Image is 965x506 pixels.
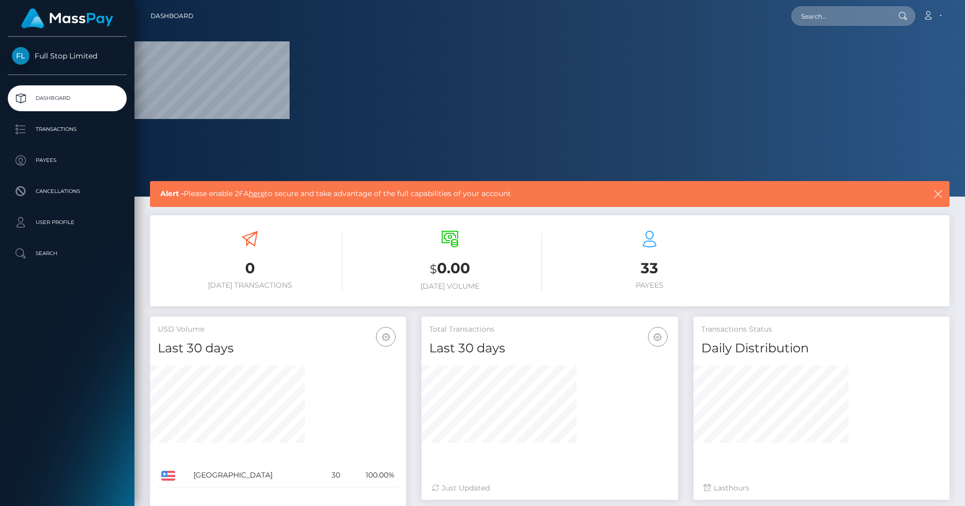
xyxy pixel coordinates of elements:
p: Search [12,246,123,261]
small: $ [430,262,437,276]
h4: Last 30 days [429,339,670,358]
p: Payees [12,153,123,168]
h6: [DATE] Transactions [158,281,342,290]
a: Dashboard [8,85,127,111]
td: [GEOGRAPHIC_DATA] [190,464,320,487]
a: User Profile [8,210,127,235]
p: User Profile [12,215,123,230]
td: 100.00% [344,464,398,487]
h3: 0 [158,258,342,278]
p: Transactions [12,122,123,137]
span: Full Stop Limited [8,51,127,61]
input: Search... [791,6,888,26]
h6: [DATE] Volume [358,282,542,291]
div: Last hours [704,483,939,494]
a: Payees [8,147,127,173]
span: Please enable 2FA to secure and take advantage of the full capabilities of your account [160,188,853,199]
td: 30 [320,464,344,487]
a: Transactions [8,116,127,142]
a: Search [8,241,127,266]
p: Dashboard [12,91,123,106]
h3: 0.00 [358,258,542,279]
p: Cancellations [12,184,123,199]
img: US.png [161,471,175,480]
a: Cancellations [8,178,127,204]
img: Full Stop Limited [12,47,29,65]
h5: USD Volume [158,324,398,335]
a: here [249,189,265,198]
h3: 33 [557,258,742,278]
img: MassPay Logo [21,8,113,28]
a: Dashboard [150,5,193,27]
h5: Total Transactions [429,324,670,335]
div: Just Updated [432,483,667,494]
h6: Payees [557,281,742,290]
h5: Transactions Status [701,324,942,335]
b: Alert - [160,189,184,198]
h4: Daily Distribution [701,339,942,358]
h4: Last 30 days [158,339,398,358]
